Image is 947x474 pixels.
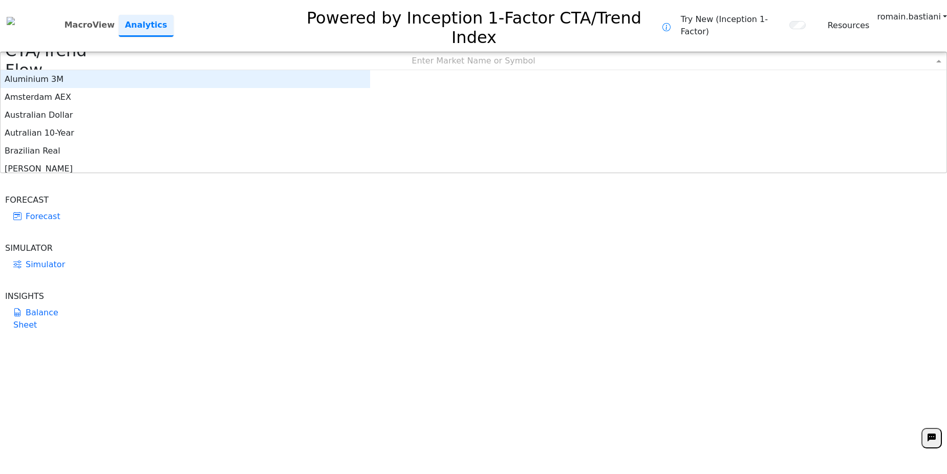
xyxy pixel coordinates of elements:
a: Balance Sheet [5,303,74,335]
h2: Powered by Inception 1-Factor CTA/Trend Index [286,4,662,48]
a: MacroView [60,15,119,35]
div: [PERSON_NAME] [1,160,370,178]
span: Try New (Inception 1-Factor) [681,13,784,38]
div: Brazilian Real [1,142,370,160]
img: logo%20black.png [7,17,15,25]
div: Autralian 10-Year [1,124,370,142]
div: INSIGHTS [5,290,74,303]
div: Aluminium 3M [1,70,370,88]
div: FORECAST [5,194,74,206]
a: Analytics [119,15,174,37]
div: grid [1,70,370,173]
div: Amsterdam AEX [1,88,370,106]
a: romain.bastiani [877,11,947,23]
a: Forecast [5,206,74,227]
div: Australian Dollar [1,106,370,124]
div: Enter Market Name or Symbol [1,52,946,70]
a: Resources [828,19,870,32]
div: SIMULATOR [5,242,74,254]
a: Simulator [5,254,74,275]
